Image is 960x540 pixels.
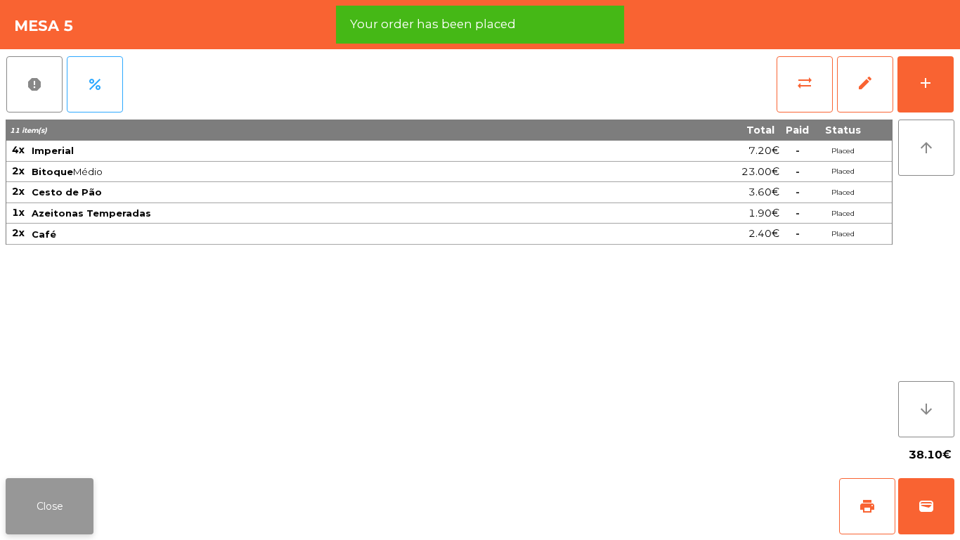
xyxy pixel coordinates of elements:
span: report [26,76,43,93]
span: print [859,498,876,515]
span: 11 item(s) [10,126,47,135]
span: 1.90€ [748,204,779,223]
span: - [796,165,800,178]
span: 38.10€ [909,444,952,465]
span: 2x [12,165,25,177]
span: percent [86,76,103,93]
i: arrow_downward [918,401,935,418]
span: edit [857,75,874,91]
td: Placed [815,203,871,224]
span: 2x [12,226,25,239]
button: sync_alt [777,56,833,112]
span: 2.40€ [748,224,779,243]
span: 2x [12,185,25,198]
span: 1x [12,206,25,219]
th: Total [597,120,780,141]
th: Status [815,120,871,141]
span: Bitoque [32,166,73,177]
span: 7.20€ [748,141,779,160]
td: Placed [815,141,871,162]
span: Café [32,229,56,240]
button: arrow_upward [898,120,954,176]
span: Azeitonas Temperadas [32,207,151,219]
span: 3.60€ [748,183,779,202]
button: add [897,56,954,112]
td: Placed [815,182,871,203]
span: Imperial [32,145,74,156]
button: report [6,56,63,112]
button: edit [837,56,893,112]
span: wallet [918,498,935,515]
span: - [796,227,800,240]
button: arrow_downward [898,381,954,437]
button: wallet [898,478,954,534]
button: print [839,478,895,534]
th: Paid [780,120,815,141]
span: Médio [32,166,596,177]
td: Placed [815,224,871,245]
span: - [796,207,800,219]
h4: Mesa 5 [14,15,74,37]
span: - [796,186,800,198]
span: sync_alt [796,75,813,91]
button: percent [67,56,123,112]
span: - [796,144,800,157]
span: Your order has been placed [350,15,516,33]
td: Placed [815,162,871,183]
span: 4x [12,143,25,156]
span: 23.00€ [741,162,779,181]
span: Cesto de Pão [32,186,102,198]
div: add [917,75,934,91]
button: Close [6,478,93,534]
i: arrow_upward [918,139,935,156]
